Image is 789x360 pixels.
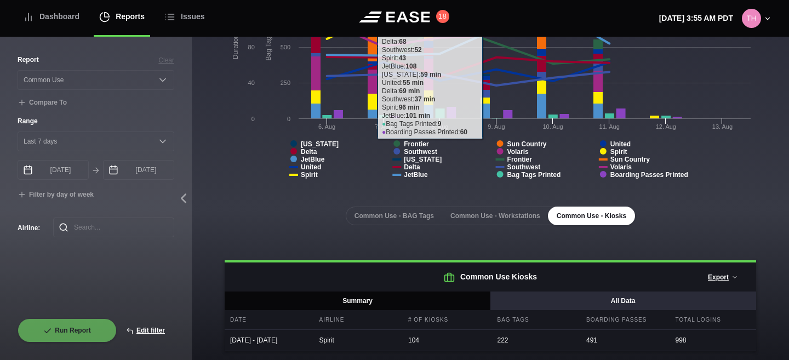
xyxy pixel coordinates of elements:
[659,13,733,24] p: [DATE] 3:55 AM PDT
[404,171,428,179] tspan: JetBlue
[225,330,311,351] div: [DATE] - [DATE]
[610,171,688,179] tspan: Boarding Passes Printed
[507,148,529,156] tspan: Volaris
[18,116,174,126] label: Range
[318,123,335,130] tspan: 6. Aug
[699,265,747,289] button: Export
[248,79,255,86] text: 40
[18,191,94,199] button: Filter by day of week
[117,318,174,342] button: Edit filter
[742,9,761,28] img: 80ca9e2115b408c1dc8c56a444986cd3
[18,160,89,180] input: mm/dd/yyyy
[610,163,632,171] tspan: Volaris
[314,330,401,351] div: Spirit
[53,218,174,237] input: Search...
[251,116,255,122] text: 0
[18,99,67,107] button: Compare To
[436,10,449,23] button: 18
[404,156,442,163] tspan: [US_STATE]
[287,116,290,122] text: 0
[281,44,290,50] text: 500
[301,156,325,163] tspan: JetBlue
[610,156,650,163] tspan: Sun Country
[232,35,239,59] tspan: Duration
[346,207,443,225] button: Common Use - BAG Tags
[301,163,321,171] tspan: United
[404,148,437,156] tspan: Southwest
[656,123,676,130] tspan: 12. Aug
[442,207,549,225] button: Common Use - Workstations
[610,148,627,156] tspan: Spirit
[507,140,547,148] tspan: Sun Country
[314,310,401,329] div: Airline
[490,292,756,310] button: All Data
[18,55,39,65] label: Report
[301,140,339,148] tspan: [US_STATE]
[431,123,448,130] tspan: 8. Aug
[281,79,290,86] text: 250
[670,330,757,351] div: 998
[225,262,756,292] h2: Common Use Kiosks
[507,156,533,163] tspan: Frontier
[507,171,561,179] tspan: Bag Tags Printed
[225,310,311,329] div: Date
[492,330,579,351] div: 222
[488,123,505,130] tspan: 9. Aug
[375,123,392,130] tspan: 7. Aug
[548,207,635,225] button: Common Use - Kiosks
[670,310,757,329] div: Total Logins
[404,163,420,171] tspan: Delta
[158,55,174,65] button: Clear
[599,123,620,130] tspan: 11. Aug
[225,292,491,310] button: Summary
[492,310,579,329] div: Bag Tags
[403,310,489,329] div: # of Kiosks
[403,330,489,351] div: 104
[712,123,733,130] tspan: 13. Aug
[581,310,667,329] div: Boarding Passes
[248,44,255,50] text: 80
[542,123,563,130] tspan: 10. Aug
[301,148,317,156] tspan: Delta
[265,33,272,61] tspan: Bag Tags
[103,160,174,180] input: mm/dd/yyyy
[507,163,541,171] tspan: Southwest
[610,140,631,148] tspan: United
[18,223,36,233] label: Airline :
[404,140,429,148] tspan: Frontier
[301,171,318,179] tspan: Spirit
[581,330,667,351] div: 491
